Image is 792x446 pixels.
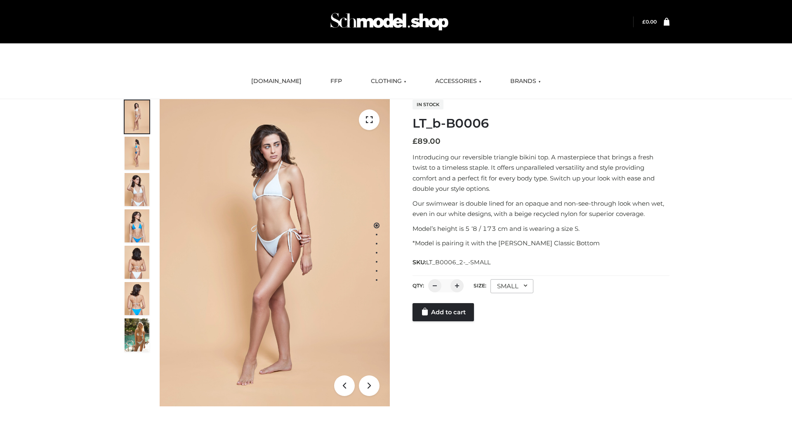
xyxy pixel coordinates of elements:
img: Arieltop_CloudNine_AzureSky2.jpg [125,318,149,351]
a: Add to cart [412,303,474,321]
bdi: 0.00 [642,19,657,25]
a: [DOMAIN_NAME] [245,72,308,90]
label: Size: [474,282,486,289]
img: ArielClassicBikiniTop_CloudNine_AzureSky_OW114ECO_1 [160,99,390,406]
h1: LT_b-B0006 [412,116,669,131]
p: Introducing our reversible triangle bikini top. A masterpiece that brings a fresh twist to a time... [412,152,669,194]
img: Schmodel Admin 964 [328,5,451,38]
span: LT_B0006_2-_-SMALL [426,259,490,266]
img: ArielClassicBikiniTop_CloudNine_AzureSky_OW114ECO_7-scaled.jpg [125,246,149,279]
img: ArielClassicBikiniTop_CloudNine_AzureSky_OW114ECO_1-scaled.jpg [125,100,149,133]
a: ACCESSORIES [429,72,488,90]
img: ArielClassicBikiniTop_CloudNine_AzureSky_OW114ECO_3-scaled.jpg [125,173,149,206]
span: £ [412,137,417,146]
span: SKU: [412,257,491,267]
p: Model’s height is 5 ‘8 / 173 cm and is wearing a size S. [412,223,669,234]
img: ArielClassicBikiniTop_CloudNine_AzureSky_OW114ECO_4-scaled.jpg [125,209,149,242]
label: QTY: [412,282,424,289]
a: FFP [324,72,348,90]
p: Our swimwear is double lined for an opaque and non-see-through look when wet, even in our white d... [412,198,669,219]
a: CLOTHING [365,72,412,90]
div: SMALL [490,279,533,293]
bdi: 89.00 [412,137,441,146]
img: ArielClassicBikiniTop_CloudNine_AzureSky_OW114ECO_8-scaled.jpg [125,282,149,315]
p: *Model is pairing it with the [PERSON_NAME] Classic Bottom [412,238,669,249]
a: BRANDS [504,72,547,90]
span: In stock [412,100,443,109]
img: ArielClassicBikiniTop_CloudNine_AzureSky_OW114ECO_2-scaled.jpg [125,137,149,170]
span: £ [642,19,646,25]
a: £0.00 [642,19,657,25]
